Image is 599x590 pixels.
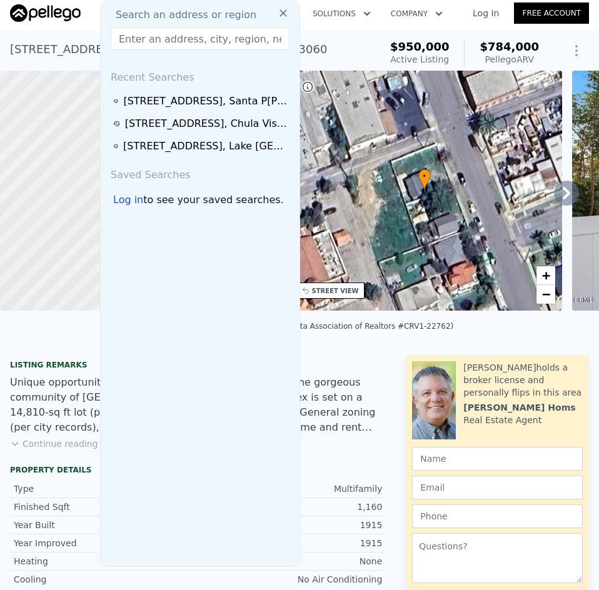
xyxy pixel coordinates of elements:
[312,286,359,296] div: STREET VIEW
[106,7,256,22] span: Search an address or region
[14,482,198,495] div: Type
[381,2,453,25] button: Company
[198,573,383,586] div: No Air Conditioning
[480,40,539,53] span: $784,000
[106,157,294,187] div: Saved Searches
[390,40,450,53] span: $950,000
[14,537,198,549] div: Year Improved
[113,116,291,131] a: [STREET_ADDRESS], Chula Vista,CA 91910
[463,414,541,426] div: Real Estate Agent
[463,361,583,399] div: [PERSON_NAME]holds a broker license and personally flips in this area
[412,447,583,471] input: Name
[113,139,291,154] a: [STREET_ADDRESS], Lake [GEOGRAPHIC_DATA],CA 93535
[564,38,589,63] button: Show Options
[14,555,198,567] div: Heating
[412,476,583,499] input: Email
[10,375,386,435] div: Unique opportunity and an excellent chance to invest in the gorgeous community of [GEOGRAPHIC_DAT...
[303,2,381,25] button: Solutions
[14,501,198,513] div: Finished Sqft
[14,519,198,531] div: Year Built
[390,54,449,64] span: Active Listing
[106,60,294,90] div: Recent Searches
[10,4,81,22] img: Pellego
[10,437,98,450] button: Continue reading
[412,504,583,528] input: Phone
[113,192,143,207] div: Log in
[463,401,575,414] div: [PERSON_NAME] Homs
[418,171,431,182] span: •
[14,573,198,586] div: Cooling
[123,139,291,154] div: [STREET_ADDRESS] , Lake [GEOGRAPHIC_DATA] , CA 93535
[111,27,289,50] input: Enter an address, city, region, neighborhood or zip code
[480,53,539,66] div: Pellego ARV
[542,286,550,302] span: −
[514,2,589,24] a: Free Account
[125,116,291,131] div: [STREET_ADDRESS] , Chula Vista , CA 91910
[418,169,431,191] div: •
[536,285,555,304] a: Zoom out
[10,360,386,370] div: Listing remarks
[113,94,291,109] a: [STREET_ADDRESS], Santa P[PERSON_NAME],CA 93060
[542,267,550,283] span: +
[10,41,327,58] div: [STREET_ADDRESS] , Santa P[PERSON_NAME] , CA 93060
[143,192,283,207] span: to see your saved searches.
[536,266,555,285] a: Zoom in
[123,94,291,109] div: [STREET_ADDRESS] , Santa P[PERSON_NAME] , CA 93060
[458,7,514,19] a: Log In
[10,465,386,475] div: Property details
